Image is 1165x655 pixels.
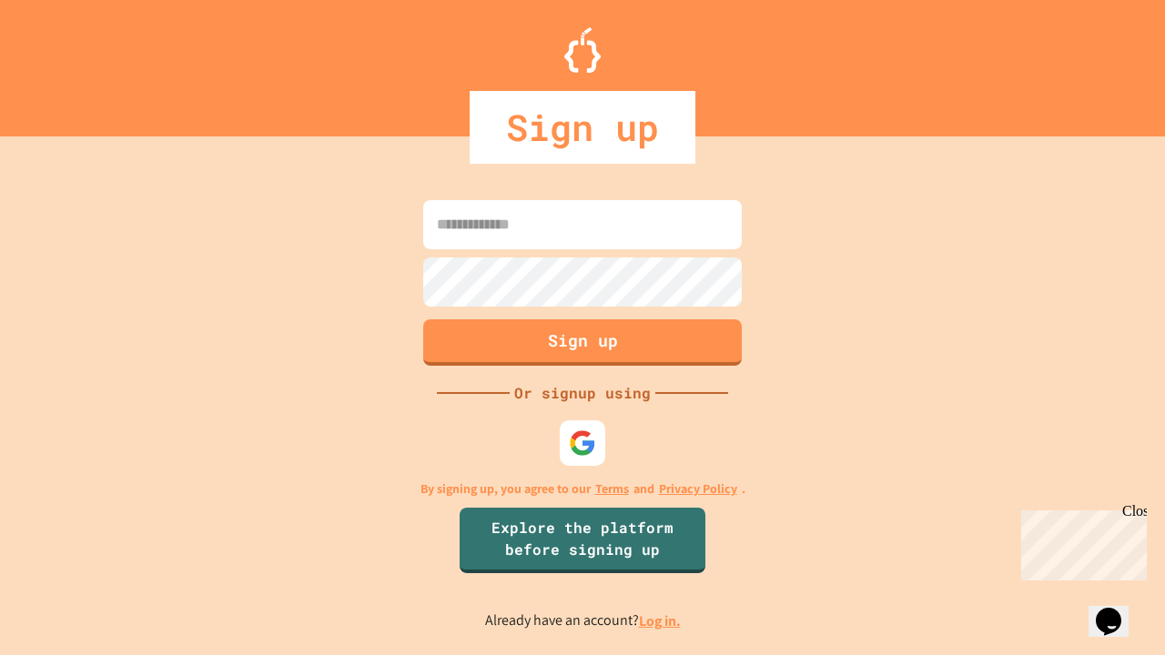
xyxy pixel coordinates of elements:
[7,7,126,116] div: Chat with us now!Close
[569,429,596,457] img: google-icon.svg
[423,319,742,366] button: Sign up
[639,611,681,630] a: Log in.
[1014,503,1147,580] iframe: chat widget
[510,382,655,404] div: Or signup using
[420,479,745,499] p: By signing up, you agree to our and .
[1089,582,1147,637] iframe: chat widget
[659,479,737,499] a: Privacy Policy
[470,91,695,164] div: Sign up
[485,610,681,632] p: Already have an account?
[460,508,705,573] a: Explore the platform before signing up
[595,479,629,499] a: Terms
[564,27,601,73] img: Logo.svg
